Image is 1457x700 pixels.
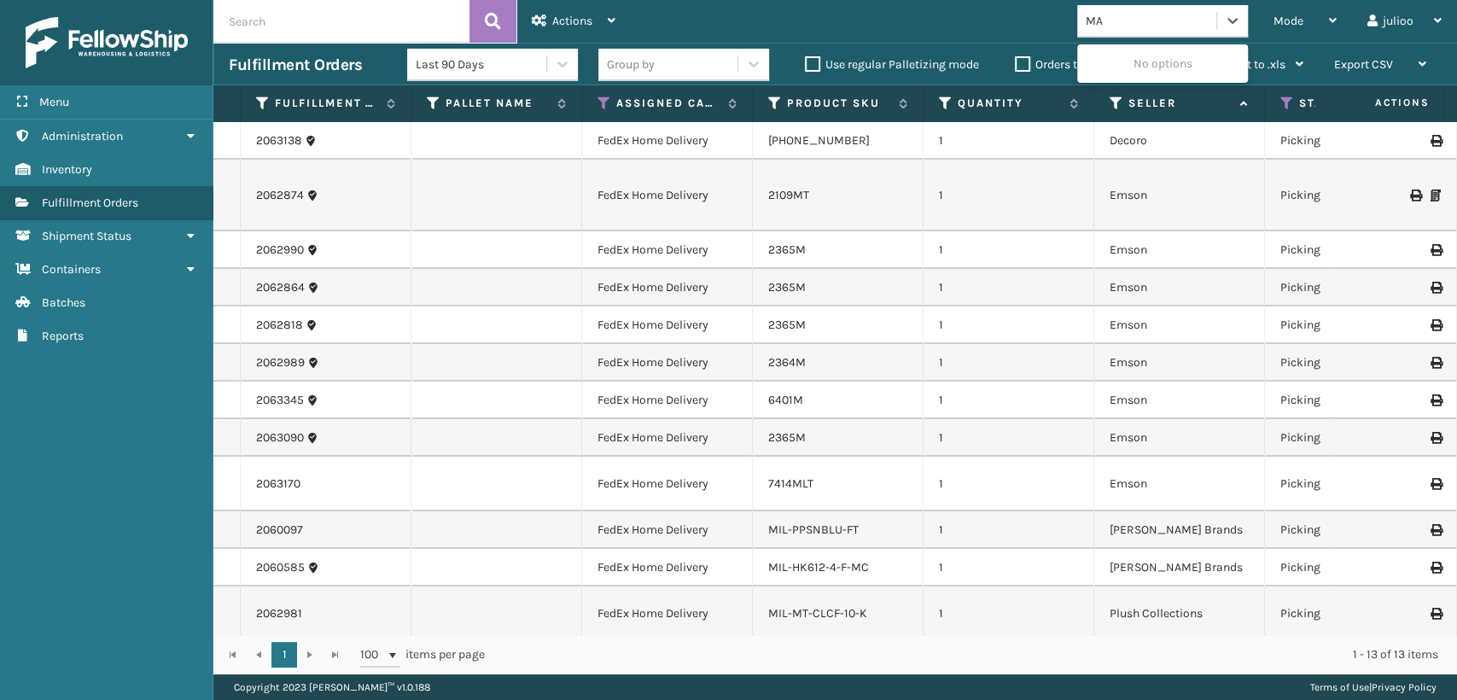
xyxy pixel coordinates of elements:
a: 2365M [768,430,806,445]
td: 1 [924,457,1094,511]
a: 2063170 [256,475,300,493]
td: Emson [1094,269,1265,306]
td: Emson [1094,231,1265,269]
td: 1 [924,344,1094,382]
label: Quantity [958,96,1061,111]
label: Seller [1128,96,1232,111]
td: FedEx Home Delivery [582,231,753,269]
i: Print Packing Slip [1431,190,1441,201]
td: Emson [1094,306,1265,344]
a: MIL-HK612-4-F-MC [768,560,869,575]
td: FedEx Home Delivery [582,269,753,306]
td: 1 [924,586,1094,641]
i: Print Label [1431,562,1441,574]
td: Picking [1265,160,1436,231]
td: Picking [1265,419,1436,457]
a: MIL-PPSNBLU-FT [768,522,859,537]
td: Emson [1094,419,1265,457]
i: Print Label [1431,135,1441,147]
td: FedEx Home Delivery [582,511,753,549]
a: 2365M [768,280,806,295]
span: Containers [42,262,101,277]
span: Batches [42,295,85,310]
td: Picking [1265,549,1436,586]
a: 6401M [768,393,803,407]
span: Shipment Status [42,229,131,243]
a: 2062874 [256,187,304,204]
a: 2063345 [256,392,304,409]
a: 7414MLT [768,476,813,491]
td: Emson [1094,160,1265,231]
span: Export CSV [1334,57,1393,72]
i: Print Label [1431,394,1441,406]
td: Plush Collections [1094,586,1265,641]
a: 2062989 [256,354,305,371]
td: Picking [1265,457,1436,511]
img: logo [26,17,188,68]
td: [PERSON_NAME] Brands [1094,511,1265,549]
label: Use regular Palletizing mode [805,57,979,72]
label: Product SKU [787,96,890,111]
a: 2062818 [256,317,303,334]
label: Fulfillment Order Id [275,96,378,111]
td: 1 [924,419,1094,457]
i: Print Label [1431,524,1441,536]
a: 2062990 [256,242,304,259]
td: Emson [1094,344,1265,382]
td: Picking [1265,511,1436,549]
span: Actions [1320,89,1439,117]
span: Reports [42,329,84,343]
div: | [1310,674,1437,700]
td: [PERSON_NAME] Brands [1094,549,1265,586]
i: Print Label [1431,282,1441,294]
i: Print Label [1431,608,1441,620]
label: Assigned Carrier Service [616,96,720,111]
span: Actions [552,14,592,28]
td: Picking [1265,231,1436,269]
span: items per page [360,642,485,668]
td: 1 [924,122,1094,160]
span: Fulfillment Orders [42,195,138,210]
div: Group by [607,55,655,73]
label: Status [1299,96,1402,111]
td: Emson [1094,457,1265,511]
td: Picking [1265,122,1436,160]
td: Picking [1265,269,1436,306]
a: MIL-MT-CLCF-10-K [768,606,867,621]
i: Print Label [1431,357,1441,369]
a: 1 [271,642,297,668]
a: 2365M [768,318,806,332]
a: 2060097 [256,522,303,539]
div: 1 - 13 of 13 items [509,646,1438,663]
span: Menu [39,95,69,109]
span: Administration [42,129,123,143]
td: FedEx Home Delivery [582,382,753,419]
label: Orders to be shipped [DATE] [1015,57,1180,72]
td: FedEx Home Delivery [582,306,753,344]
a: 2063138 [256,132,302,149]
td: 1 [924,306,1094,344]
td: FedEx Home Delivery [582,549,753,586]
i: Print Label [1431,432,1441,444]
td: FedEx Home Delivery [582,586,753,641]
td: Picking [1265,344,1436,382]
td: 1 [924,160,1094,231]
td: 1 [924,269,1094,306]
div: Last 90 Days [416,55,548,73]
a: Privacy Policy [1372,681,1437,693]
a: 2062981 [256,605,302,622]
h3: Fulfillment Orders [229,55,362,75]
td: FedEx Home Delivery [582,344,753,382]
td: Emson [1094,382,1265,419]
td: 1 [924,511,1094,549]
td: FedEx Home Delivery [582,122,753,160]
td: 1 [924,382,1094,419]
td: Decoro [1094,122,1265,160]
td: Picking [1265,382,1436,419]
td: FedEx Home Delivery [582,419,753,457]
label: Pallet Name [446,96,549,111]
td: 1 [924,231,1094,269]
span: Export to .xls [1216,57,1285,72]
p: Copyright 2023 [PERSON_NAME]™ v 1.0.188 [234,674,430,700]
i: Print Label [1431,319,1441,331]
